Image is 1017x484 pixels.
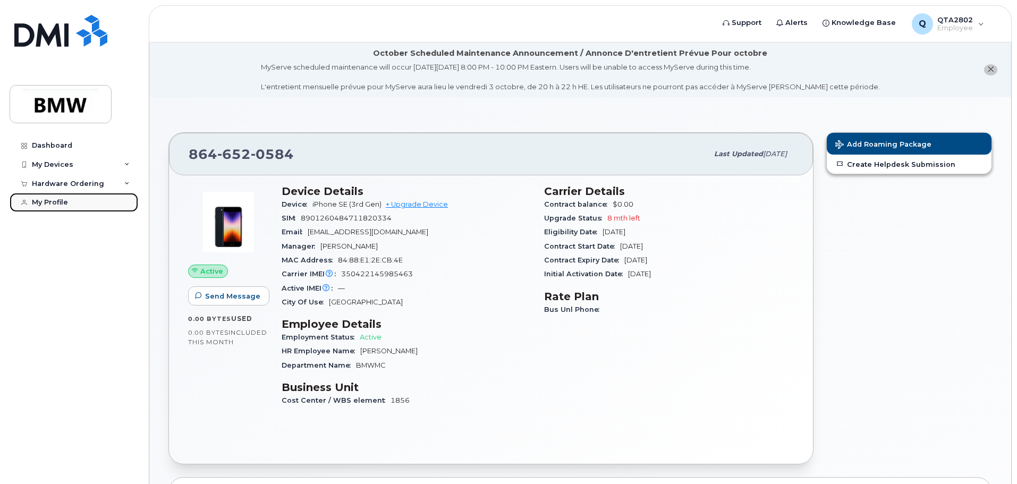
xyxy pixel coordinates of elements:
[282,381,531,394] h3: Business Unit
[301,214,392,222] span: 8901260484711820334
[282,361,356,369] span: Department Name
[200,266,223,276] span: Active
[603,228,625,236] span: [DATE]
[360,333,382,341] span: Active
[282,284,338,292] span: Active IMEI
[282,185,531,198] h3: Device Details
[628,270,651,278] span: [DATE]
[312,200,382,208] span: iPhone SE (3rd Gen)
[282,214,301,222] span: SIM
[373,48,767,59] div: October Scheduled Maintenance Announcement / Annonce D'entretient Prévue Pour octobre
[971,438,1009,476] iframe: Messenger Launcher
[544,305,605,313] span: Bus Unl Phone
[620,242,643,250] span: [DATE]
[544,270,628,278] span: Initial Activation Date
[338,284,345,292] span: —
[251,146,294,162] span: 0584
[544,290,794,303] h3: Rate Plan
[714,150,763,158] span: Last updated
[391,396,410,404] span: 1856
[984,64,997,75] button: close notification
[189,146,294,162] span: 864
[341,270,413,278] span: 350422145985463
[544,200,613,208] span: Contract balance
[338,256,403,264] span: 84:88:E1:2E:CB:4E
[360,347,418,355] span: [PERSON_NAME]
[188,329,228,336] span: 0.00 Bytes
[827,133,991,155] button: Add Roaming Package
[544,228,603,236] span: Eligibility Date
[188,286,269,305] button: Send Message
[544,242,620,250] span: Contract Start Date
[188,328,267,346] span: included this month
[624,256,647,264] span: [DATE]
[613,200,633,208] span: $0.00
[282,228,308,236] span: Email
[320,242,378,250] span: [PERSON_NAME]
[282,242,320,250] span: Manager
[356,361,386,369] span: BMWMC
[544,185,794,198] h3: Carrier Details
[544,214,607,222] span: Upgrade Status
[188,315,231,322] span: 0.00 Bytes
[282,270,341,278] span: Carrier IMEI
[329,298,403,306] span: [GEOGRAPHIC_DATA]
[282,333,360,341] span: Employment Status
[282,396,391,404] span: Cost Center / WBS element
[827,155,991,174] a: Create Helpdesk Submission
[386,200,448,208] a: + Upgrade Device
[197,190,260,254] img: image20231002-3703462-1angbar.jpeg
[282,298,329,306] span: City Of Use
[282,318,531,330] h3: Employee Details
[261,62,880,92] div: MyServe scheduled maintenance will occur [DATE][DATE] 8:00 PM - 10:00 PM Eastern. Users will be u...
[231,315,252,322] span: used
[282,200,312,208] span: Device
[763,150,787,158] span: [DATE]
[607,214,640,222] span: 8 mth left
[282,347,360,355] span: HR Employee Name
[544,256,624,264] span: Contract Expiry Date
[282,256,338,264] span: MAC Address
[835,140,931,150] span: Add Roaming Package
[205,291,260,301] span: Send Message
[308,228,428,236] span: [EMAIL_ADDRESS][DOMAIN_NAME]
[217,146,251,162] span: 652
